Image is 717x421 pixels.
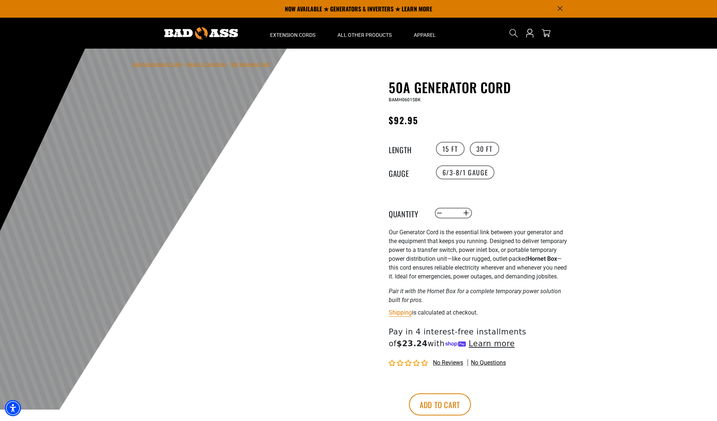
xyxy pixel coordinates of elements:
span: 0.00 stars [389,360,429,367]
a: Return to Collection [187,62,226,67]
legend: Length [389,144,426,154]
label: 30 FT [470,142,499,156]
div: is calculated at checkout. [389,308,569,317]
h1: 50A Generator Cord [389,80,569,95]
span: › [227,62,229,67]
span: $92.95 [389,113,418,127]
span: Apparel [414,32,436,38]
summary: Extension Cords [259,18,326,49]
p: Our Generator Cord is the essential link between your generator and the equipment that keeps you ... [389,228,569,281]
strong: Hornet Box [528,255,557,262]
summary: All Other Products [326,18,403,49]
label: 15 FT [436,142,465,156]
div: Accessibility Menu [5,400,21,416]
a: Open this option [524,18,536,49]
summary: Search [508,27,520,39]
span: No reviews [433,359,463,366]
span: All Other Products [337,32,392,38]
span: › [184,62,185,67]
label: 6/3-8/1 Gauge [436,165,495,179]
span: BAMH06015BK [389,97,421,102]
button: Add to cart [409,393,471,415]
nav: breadcrumbs [133,60,270,69]
label: Quantity [389,208,426,218]
em: Pair it with the Hornet Box for a complete temporary power solution built for pros. [389,288,561,304]
a: cart [540,29,552,38]
a: Bad Ass Extension Cords [133,62,182,67]
summary: Apparel [403,18,447,49]
span: 50A Generator Cord [230,62,270,67]
span: Extension Cords [270,32,315,38]
legend: Gauge [389,168,426,177]
a: Shipping [389,309,412,316]
img: Bad Ass Extension Cords [164,27,238,39]
span: No questions [471,359,506,367]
